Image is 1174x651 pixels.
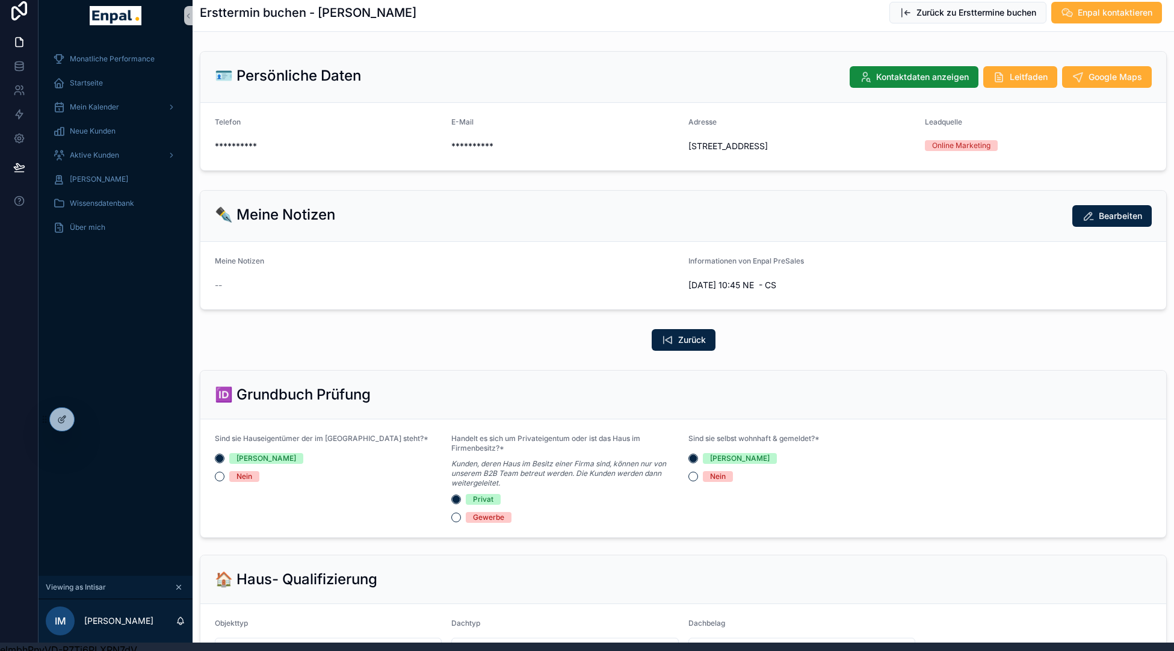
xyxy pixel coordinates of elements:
em: Kunden, deren Haus im Besitz einer Firma sind, können nur von unserem B2B Team betreut werden. Di... [451,459,678,488]
span: Viewing as Intisar [46,582,106,592]
span: Objekttyp [215,619,248,628]
a: Monatliche Performance [46,48,185,70]
button: Google Maps [1062,66,1152,88]
span: IM [55,614,66,628]
button: Zurück [652,329,715,351]
span: Bearbeiten [1099,210,1142,222]
a: Mein Kalender [46,96,185,118]
span: Wissensdatenbank [70,199,134,208]
h2: 🏠 Haus- Qualifizierung [215,570,377,589]
span: Sind sie selbst wohnhaft & gemeldet?* [688,434,820,443]
h2: 🪪 Persönliche Daten [215,66,361,85]
span: Handelt es sich um Privateigentum oder ist das Haus im Firmenbesitz?* [451,434,640,452]
button: Leitfaden [983,66,1057,88]
span: Dachbelag [688,619,725,628]
span: Google Maps [1089,71,1142,83]
span: Aktive Kunden [70,150,119,160]
a: Über mich [46,217,185,238]
span: Startseite [70,78,103,88]
span: Meine Notizen [215,256,264,265]
span: Neue Kunden [70,126,116,136]
div: Online Marketing [932,140,990,151]
span: Mein Kalender [70,102,119,112]
button: Enpal kontaktieren [1051,2,1162,23]
span: Adresse [688,117,717,126]
span: E-Mail [451,117,474,126]
span: Leitfaden [1010,71,1048,83]
p: [PERSON_NAME] [84,615,153,627]
div: Nein [236,471,252,482]
a: Neue Kunden [46,120,185,142]
span: Zurück zu Ersttermine buchen [916,7,1036,19]
span: Kontaktdaten anzeigen [876,71,969,83]
span: Zurück [678,334,706,346]
a: [PERSON_NAME] [46,168,185,190]
span: -- [215,279,222,291]
button: Kontaktdaten anzeigen [850,66,978,88]
div: Privat [473,494,493,505]
span: [DATE] 10:45 NE - CS [688,279,1152,291]
img: App logo [90,6,141,25]
span: Informationen von Enpal PreSales [688,256,804,265]
h2: ✒️ Meine Notizen [215,205,335,224]
span: Leadquelle [925,117,962,126]
a: Startseite [46,72,185,94]
span: Über mich [70,223,105,232]
span: Monatliche Performance [70,54,155,64]
span: Dachtyp [451,619,480,628]
h1: Ersttermin buchen - [PERSON_NAME] [200,4,416,21]
a: Aktive Kunden [46,144,185,166]
h2: 🆔 Grundbuch Prüfung [215,385,371,404]
div: Gewerbe [473,512,504,523]
span: [PERSON_NAME] [70,174,128,184]
div: Nein [710,471,726,482]
button: Zurück zu Ersttermine buchen [889,2,1046,23]
span: Sind sie Hauseigentümer der im [GEOGRAPHIC_DATA] steht?* [215,434,428,443]
a: Wissensdatenbank [46,193,185,214]
span: [STREET_ADDRESS] [688,140,915,152]
div: [PERSON_NAME] [710,453,770,464]
button: Bearbeiten [1072,205,1152,227]
div: scrollable content [39,40,193,254]
div: [PERSON_NAME] [236,453,296,464]
span: Enpal kontaktieren [1078,7,1152,19]
span: Telefon [215,117,241,126]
